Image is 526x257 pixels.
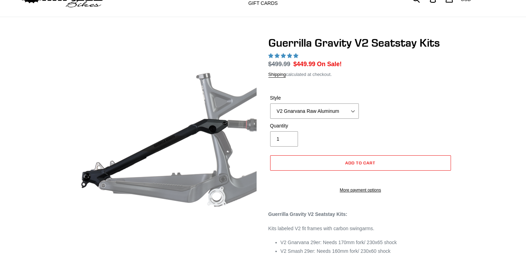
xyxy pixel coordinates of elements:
label: Style [270,94,359,102]
s: $499.99 [268,61,290,68]
button: Add to cart [270,155,451,171]
label: Quantity [270,122,359,130]
li: V2 Smash 29er: Needs 160mm fork/ 230x60 shock [281,248,453,255]
div: calculated at checkout. [268,71,453,78]
span: $449.99 [293,61,315,68]
span: 5.00 stars [268,53,300,59]
p: Kits labeled V2 fit frames with carbon swingarms. [268,225,453,232]
a: Shipping [268,72,286,78]
a: More payment options [270,187,451,193]
span: GIFT CARDS [248,0,278,6]
span: On Sale! [317,60,342,69]
li: V2 Gnarvana 29er: Needs 170mm fork/ 230x65 shock [281,239,453,246]
span: Add to cart [345,160,375,165]
strong: Guerrilla Gravity V2 Seatstay Kits: [268,211,347,217]
h1: Guerrilla Gravity V2 Seatstay Kits [268,36,453,49]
